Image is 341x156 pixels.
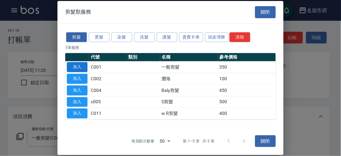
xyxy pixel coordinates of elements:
[127,53,160,61] th: 類別
[89,96,127,108] td: c005
[157,132,173,150] div: 50
[89,73,127,84] td: C002
[218,108,276,119] td: 400
[111,32,132,42] button: 染髮
[205,32,229,42] button: 頭皮理療
[89,53,127,61] th: 代號
[218,84,276,96] td: 450
[67,62,88,72] button: 加入
[160,73,218,84] td: 瀏海
[160,61,218,73] td: 一般剪髮
[218,73,276,84] td: 100
[218,61,276,73] td: 350
[183,138,214,144] p: 第 1–5 筆 共 5 筆
[67,97,88,107] button: 加入
[255,135,276,147] button: 關閉
[134,32,155,42] button: 洗髮
[160,96,218,108] td: S剪髮
[89,84,127,96] td: C004
[89,32,109,42] button: 燙髮
[89,108,127,119] td: C011
[255,6,276,18] button: 關閉
[157,32,177,42] button: 護髮
[67,74,88,84] button: 加入
[67,108,88,118] button: 加入
[65,9,91,15] span: 剪髮類服務
[65,45,276,50] p: 5 筆服務
[218,96,276,108] td: 500
[131,138,155,144] p: 每頁顯示數量
[218,53,276,61] th: 參考價格
[66,32,87,42] button: 剪髮
[179,32,203,42] button: 貴賓卡劵
[67,85,88,95] button: 加入
[160,53,218,61] th: 名稱
[89,61,127,73] td: C001
[160,84,218,96] td: Baly剪髮
[160,108,218,119] td: w R剪髮
[230,32,250,42] button: 清除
